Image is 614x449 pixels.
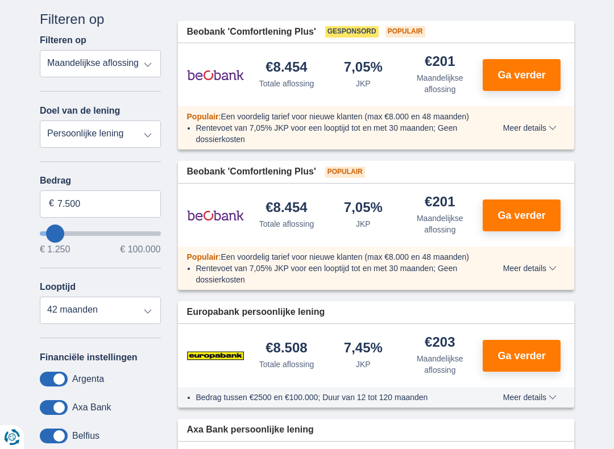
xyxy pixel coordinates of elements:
[40,245,70,254] span: € 1.250
[40,10,161,29] div: Filteren op
[406,72,474,95] div: Maandelijkse aflossing
[483,199,561,231] button: Ga verder
[356,218,371,230] div: JKP
[265,201,307,216] div: €8.454
[325,167,365,178] span: Populair
[503,393,557,401] span: Meer details
[259,78,314,89] div: Totale aflossing
[495,393,565,402] button: Meer details
[495,123,565,132] button: Meer details
[187,306,325,319] span: Europabank persoonlijke lening
[406,353,474,376] div: Maandelijkse aflossing
[425,195,455,210] div: €201
[178,111,488,122] div: :
[344,60,383,76] div: 7,05%
[196,392,479,403] li: Bedrag tussen €2500 en €100.000; Duur van 12 tot 120 maanden
[40,352,138,363] label: Financiële instellingen
[325,26,379,38] span: Gesponsord
[344,341,383,356] div: 7,45%
[221,252,469,261] span: Een voordelig tarief voor nieuwe klanten (max €8.000 en 48 maanden)
[356,78,371,89] div: JKP
[498,351,546,361] span: Ga verder
[425,335,455,351] div: €203
[72,402,111,413] label: Axa Bank
[187,342,244,370] img: product.pl.alt Europabank
[196,122,479,145] li: Rentevoet van 7,05% JKP voor een looptijd tot en met 30 maanden; Geen dossierkosten
[187,165,316,178] span: Beobank 'Comfortlening Plus'
[495,264,565,273] button: Meer details
[221,112,469,121] span: Een voordelig tarief voor nieuwe klanten (max €8.000 en 48 maanden)
[265,341,307,356] div: €8.508
[40,35,86,45] label: Filteren op
[187,61,244,89] img: product.pl.alt Beobank
[344,201,383,216] div: 7,05%
[187,26,316,39] span: Beobank 'Comfortlening Plus'
[498,210,546,221] span: Ga verder
[425,55,455,70] div: €201
[40,106,120,116] label: Doel van de lening
[187,112,219,121] span: Populair
[187,423,314,436] span: Axa Bank persoonlijke lening
[503,124,557,132] span: Meer details
[72,431,99,441] label: Belfius
[120,245,160,254] span: € 100.000
[406,213,474,235] div: Maandelijkse aflossing
[356,359,371,370] div: JKP
[259,218,314,230] div: Totale aflossing
[187,201,244,230] img: product.pl.alt Beobank
[498,70,546,80] span: Ga verder
[483,340,561,372] button: Ga verder
[72,374,104,384] label: Argenta
[483,59,561,91] button: Ga verder
[49,197,54,210] span: €
[40,176,161,186] label: Bedrag
[259,359,314,370] div: Totale aflossing
[178,251,488,263] div: :
[503,264,557,272] span: Meer details
[196,263,479,285] li: Rentevoet van 7,05% JKP voor een looptijd tot en met 30 maanden; Geen dossierkosten
[187,252,219,261] span: Populair
[40,231,161,236] input: wantToBorrow
[385,26,425,38] span: Populair
[265,60,307,76] div: €8.454
[40,282,76,292] label: Looptijd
